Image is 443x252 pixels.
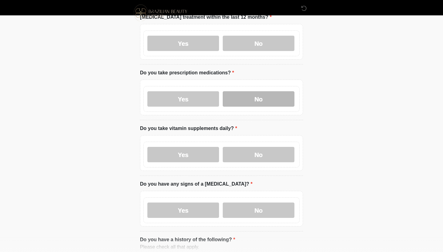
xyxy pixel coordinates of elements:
label: Do you have any signs of a [MEDICAL_DATA]? [140,180,253,188]
label: Yes [147,36,219,51]
div: Please check all that apply. [140,243,303,251]
label: Yes [147,147,219,162]
label: Yes [147,91,219,107]
label: Do you have a history of the following? [140,236,235,243]
label: Do you take vitamin supplements daily? [140,125,237,132]
label: No [223,147,294,162]
label: Yes [147,203,219,218]
label: Do you take prescription medications? [140,69,234,77]
label: No [223,36,294,51]
label: No [223,203,294,218]
label: No [223,91,294,107]
img: Brazilian Beauty Medspa Logo [134,5,187,21]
